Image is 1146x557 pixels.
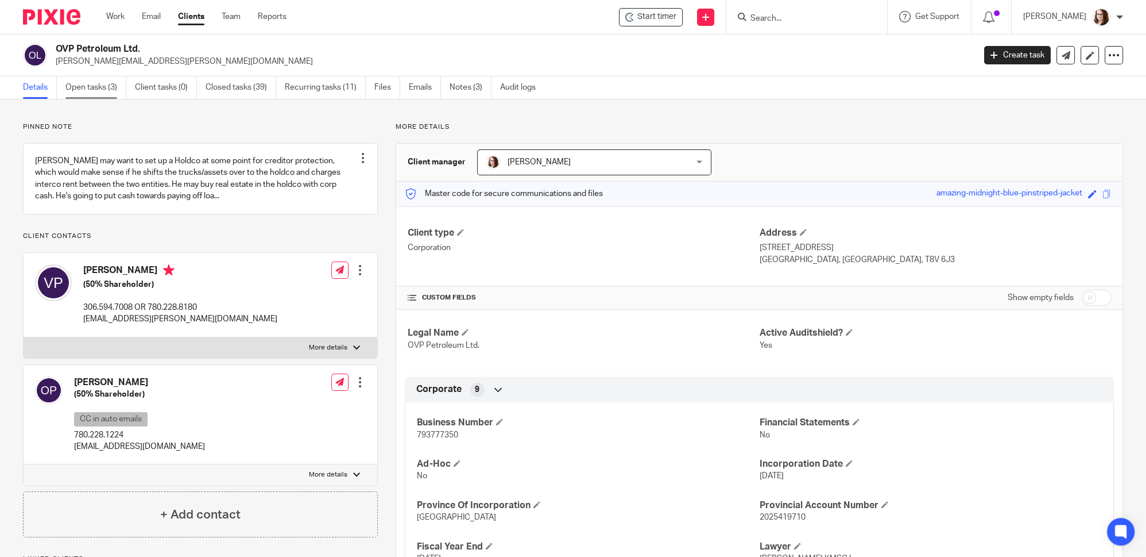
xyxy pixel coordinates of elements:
h4: Financial Statements [760,417,1102,429]
span: [PERSON_NAME] [508,158,571,166]
span: Start timer [637,11,676,23]
h4: Incorporation Date [760,458,1102,470]
span: Corporate [416,383,462,395]
a: Audit logs [500,76,544,99]
h4: + Add contact [160,506,241,524]
p: [EMAIL_ADDRESS][DOMAIN_NAME] [74,441,205,452]
h4: Provincial Account Number [760,500,1102,512]
p: Pinned note [23,122,378,132]
a: Create task [984,46,1051,64]
p: More details [309,470,347,479]
h4: Client type [408,227,759,239]
p: 780.228.1224 [74,429,205,441]
p: Client contacts [23,232,378,241]
h4: [PERSON_NAME] [74,377,205,389]
a: Work [106,11,125,22]
p: [PERSON_NAME][EMAIL_ADDRESS][PERSON_NAME][DOMAIN_NAME] [56,56,967,67]
label: Show empty fields [1008,292,1074,304]
h4: Fiscal Year End [417,541,759,553]
span: No [417,472,427,480]
h4: Active Auditshield? [760,327,1111,339]
p: [PERSON_NAME] [1023,11,1086,22]
img: Kelsey%20Website-compressed%20Resized.jpg [486,155,500,169]
a: Clients [178,11,204,22]
p: Master code for secure communications and files [405,188,603,199]
img: Pixie [23,9,80,25]
a: Notes (3) [450,76,491,99]
div: amazing-midnight-blue-pinstriped-jacket [936,187,1082,201]
h4: Address [760,227,1111,239]
span: 2025419710 [760,513,806,521]
p: [EMAIL_ADDRESS][PERSON_NAME][DOMAIN_NAME] [83,313,277,325]
h5: (50% Shareholder) [74,389,205,400]
h4: Lawyer [760,541,1102,553]
span: OVP Petroleum Ltd. [408,341,479,349]
a: Files [374,76,400,99]
a: Recurring tasks (11) [285,76,366,99]
h4: Ad-Hoc [417,458,759,470]
a: Team [222,11,241,22]
span: 9 [475,384,479,395]
input: Search [749,14,853,24]
p: 306.594.7008 OR 780.228.8180 [83,302,277,313]
h4: Province Of Incorporation [417,500,759,512]
a: Details [23,76,57,99]
p: More details [396,122,1123,132]
a: Closed tasks (39) [206,76,276,99]
h4: CUSTOM FIELDS [408,293,759,302]
span: [GEOGRAPHIC_DATA] [417,513,496,521]
p: [GEOGRAPHIC_DATA], [GEOGRAPHIC_DATA], T8V 6J3 [760,254,1111,266]
p: More details [309,343,347,352]
span: 793777350 [417,431,458,439]
h4: Business Number [417,417,759,429]
span: Yes [760,341,772,349]
span: Get Support [915,13,959,21]
img: Kelsey%20Website-compressed%20Resized.jpg [1092,8,1110,26]
i: Primary [163,264,175,276]
div: OVP Petroleum Ltd. [619,8,683,26]
h4: Legal Name [408,327,759,339]
a: Emails [409,76,441,99]
h2: OVP Petroleum Ltd. [56,43,785,55]
img: svg%3E [35,377,63,404]
span: [DATE] [760,472,784,480]
p: CC in auto emails [74,412,148,427]
a: Email [142,11,161,22]
a: Open tasks (3) [65,76,126,99]
h5: (50% Shareholder) [83,279,277,290]
p: Corporation [408,242,759,253]
img: svg%3E [35,264,72,301]
h3: Client manager [408,156,466,168]
p: [STREET_ADDRESS] [760,242,1111,253]
a: Reports [258,11,286,22]
span: No [760,431,770,439]
h4: [PERSON_NAME] [83,264,277,279]
img: svg%3E [23,43,47,67]
a: Client tasks (0) [135,76,197,99]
